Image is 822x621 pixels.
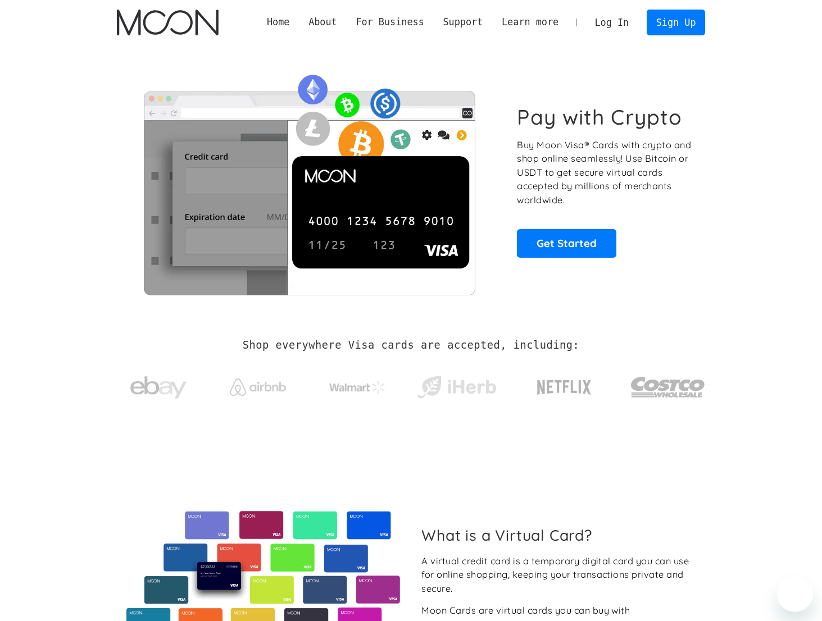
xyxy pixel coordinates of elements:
[434,15,492,29] div: Support
[117,67,502,295] img: Moon Cards let you spend your crypto anywhere Visa is accepted.
[536,373,592,401] img: Netflix
[299,15,346,29] div: About
[117,359,201,411] a: ebay
[492,15,568,29] div: Learn more
[356,15,424,29] div: For Business
[329,381,385,394] img: Walmart
[315,369,399,400] a: Walmart
[216,367,299,401] a: Airbnb
[421,554,696,596] div: A virtual credit card is a temporary digital card you can use for online shopping, keeping your t...
[117,10,219,35] img: Moon Logo
[415,362,498,408] a: iHerb
[230,378,286,396] img: Airbnb
[517,229,616,257] a: Get Started
[130,370,187,405] img: ebay
[777,576,813,612] iframe: Button to launch messaging window
[630,366,706,408] img: Costco
[514,362,615,407] a: Netflix
[630,355,706,414] a: Costco
[517,138,693,207] p: Buy Moon Visa® Cards with crypto and shop online seamlessly! Use Bitcoin or USDT to get secure vi...
[585,10,638,35] a: Log In
[257,15,299,29] a: Home
[647,10,705,35] a: Sign Up
[502,15,558,29] div: Learn more
[443,15,483,29] div: Support
[117,10,219,35] a: home
[243,339,579,351] h2: Shop everywhere Visa cards are accepted, including:
[421,526,696,544] h2: What is a Virtual Card?
[347,15,434,29] div: For Business
[308,15,337,29] div: About
[415,373,498,402] img: iHerb
[517,104,682,130] h1: Pay with Crypto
